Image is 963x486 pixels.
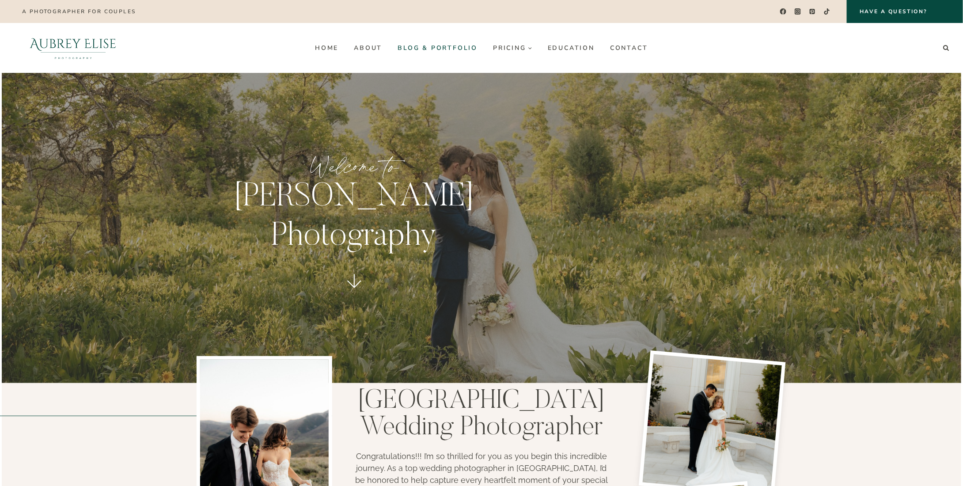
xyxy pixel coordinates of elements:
nav: Primary [307,41,656,55]
p: A photographer for couples [22,8,136,15]
button: Child menu of Pricing [485,41,540,55]
a: Pinterest [806,5,819,18]
a: Facebook [777,5,789,18]
a: Contact [603,41,656,55]
a: Instagram [792,5,804,18]
a: About [346,41,390,55]
a: Home [307,41,346,55]
h1: [GEOGRAPHIC_DATA] Wedding Photographer [352,388,612,441]
a: Education [540,41,602,55]
p: Welcome to [206,150,502,183]
a: TikTok [821,5,834,18]
p: [PERSON_NAME] Photography [206,178,502,257]
img: Aubrey Elise Photography [11,23,136,73]
a: Blog & Portfolio [390,41,485,55]
button: View Search Form [940,42,952,54]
